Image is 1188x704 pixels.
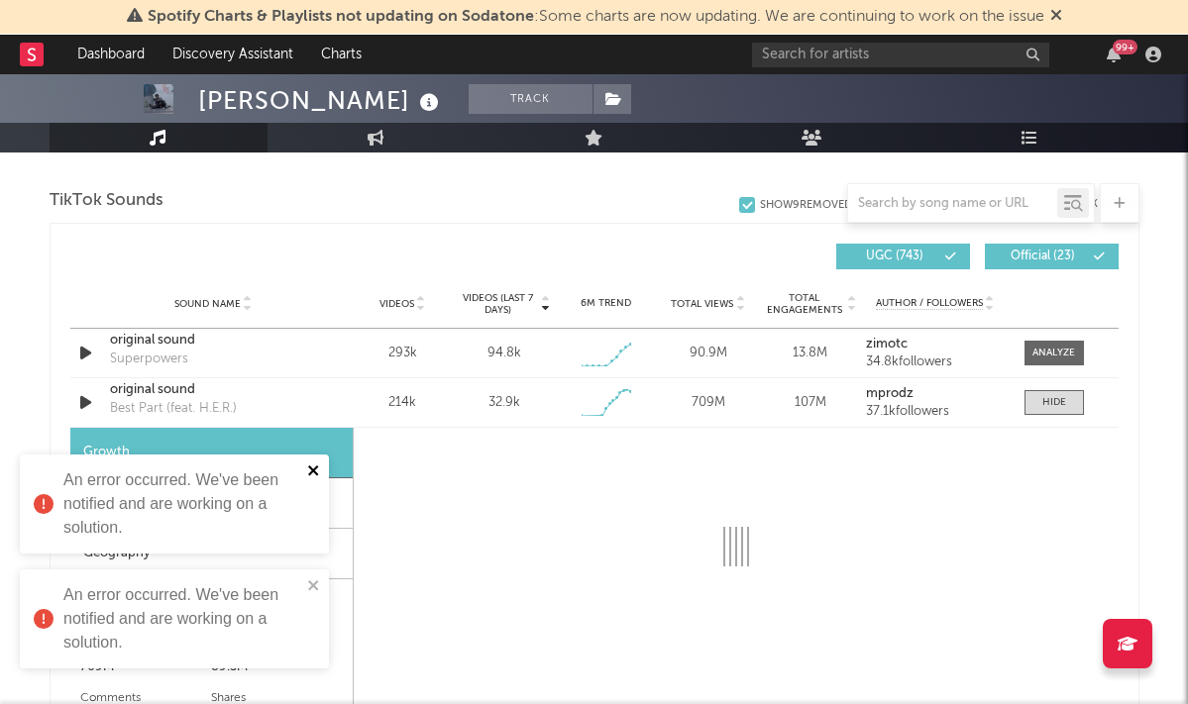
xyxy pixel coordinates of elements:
span: Total Engagements [764,292,844,316]
div: 13.8M [764,344,856,363]
input: Search for artists [752,43,1049,67]
div: 107M [764,393,856,413]
div: 99 + [1113,40,1137,54]
a: zimotc [866,338,1004,352]
strong: mprodz [866,387,914,400]
div: Growth [70,428,353,478]
span: Total Views [671,298,733,310]
strong: zimotc [866,338,908,351]
a: original sound [110,380,317,400]
button: close [307,462,321,481]
span: UGC ( 743 ) [849,251,940,262]
div: An error occurred. We've been notified and are working on a solution. [63,468,301,540]
div: 32.9k [488,393,520,413]
div: 90.9M [662,344,754,363]
button: UGC(743) [836,244,970,269]
button: Official(23) [985,244,1119,269]
a: original sound [110,331,317,351]
div: Superpowers [110,350,188,369]
button: Track [469,84,593,114]
span: Videos (last 7 days) [458,292,538,316]
div: 6M Trend [560,296,652,311]
div: Best Part (feat. H.E.R.) [110,399,237,419]
div: An error occurred. We've been notified and are working on a solution. [63,583,301,654]
div: 293k [357,344,449,363]
a: Charts [307,35,376,74]
span: Videos [379,298,414,310]
div: [PERSON_NAME] [198,84,444,117]
div: 37.1k followers [866,405,1004,419]
span: Spotify Charts & Playlists not updating on Sodatone [148,9,534,25]
div: 94.8k [487,344,521,363]
div: 34.8k followers [866,355,1004,369]
input: Search by song name or URL [848,196,1057,212]
div: 709M [662,393,754,413]
a: Discovery Assistant [159,35,307,74]
button: 99+ [1107,47,1121,62]
button: close [307,577,321,596]
span: Sound Name [174,298,241,310]
div: 214k [357,393,449,413]
a: mprodz [866,387,1004,401]
span: Official ( 23 ) [998,251,1089,262]
a: Dashboard [63,35,159,74]
span: Dismiss [1050,9,1062,25]
span: : Some charts are now updating. We are continuing to work on the issue [148,9,1044,25]
span: Author / Followers [876,297,983,310]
